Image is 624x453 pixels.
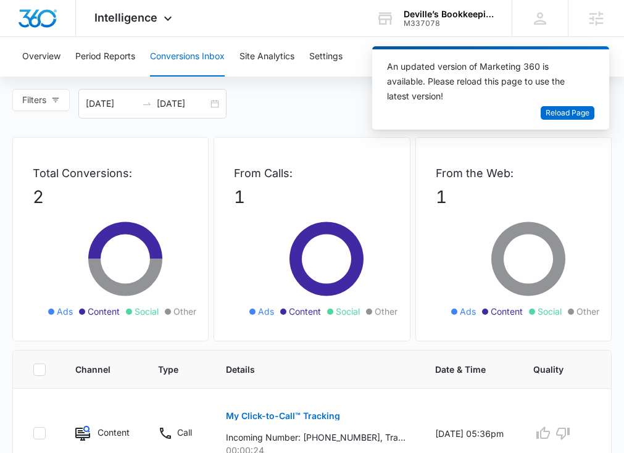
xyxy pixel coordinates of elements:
[404,19,494,28] div: account id
[436,165,591,181] p: From the Web:
[33,165,188,181] p: Total Conversions:
[158,363,178,376] span: Type
[491,305,523,318] span: Content
[436,184,591,210] p: 1
[142,99,152,109] span: swap-right
[226,431,406,444] p: Incoming Number: [PHONE_NUMBER], Tracking Number: [PHONE_NUMBER], Ring To: [PHONE_NUMBER], Caller...
[157,97,208,110] input: End date
[173,305,196,318] span: Other
[57,305,73,318] span: Ads
[150,37,225,77] button: Conversions Inbox
[142,99,152,109] span: to
[460,305,476,318] span: Ads
[404,9,494,19] div: account name
[22,37,60,77] button: Overview
[234,184,389,210] p: 1
[135,305,159,318] span: Social
[289,305,321,318] span: Content
[12,89,70,111] button: Filters
[98,426,128,439] p: Content
[336,305,360,318] span: Social
[546,107,589,119] span: Reload Page
[309,37,343,77] button: Settings
[226,412,340,420] p: My Click-to-Call™ Tracking
[533,363,564,376] span: Quality
[177,426,192,439] p: Call
[226,401,340,431] button: My Click-to-Call™ Tracking
[33,184,188,210] p: 2
[75,363,110,376] span: Channel
[576,305,599,318] span: Other
[375,305,397,318] span: Other
[234,165,389,181] p: From Calls:
[94,11,157,24] span: Intelligence
[75,37,135,77] button: Period Reports
[88,305,120,318] span: Content
[22,93,46,107] span: Filters
[239,37,294,77] button: Site Analytics
[258,305,274,318] span: Ads
[435,363,486,376] span: Date & Time
[86,97,137,110] input: Start date
[538,305,562,318] span: Social
[226,363,388,376] span: Details
[541,106,594,120] button: Reload Page
[387,59,580,104] div: An updated version of Marketing 360 is available. Please reload this page to use the latest version!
